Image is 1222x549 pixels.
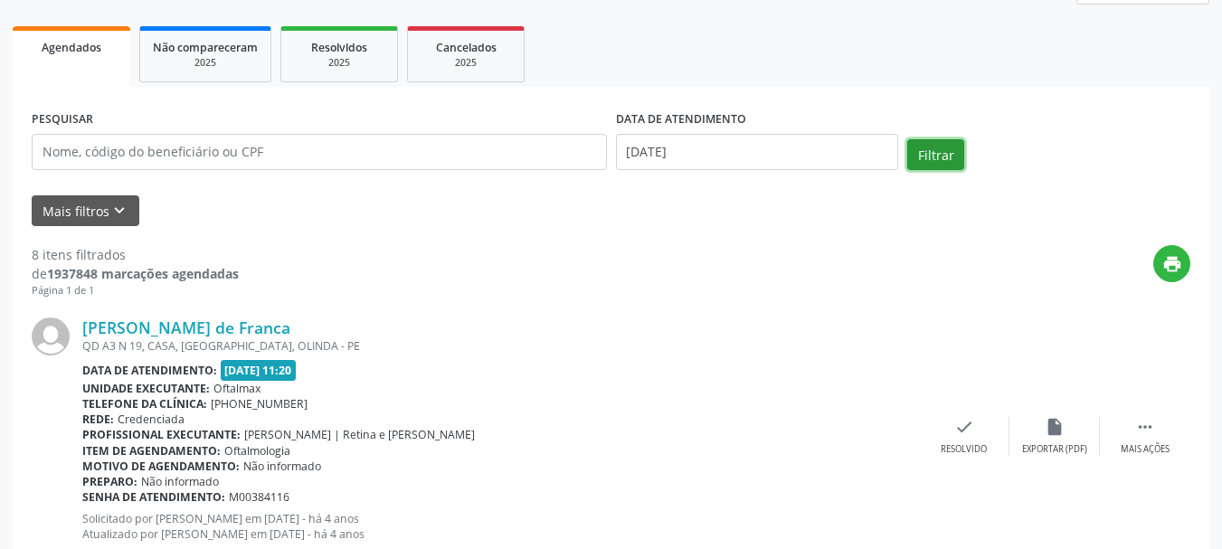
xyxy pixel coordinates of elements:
b: Unidade executante: [82,381,210,396]
b: Profissional executante: [82,427,241,442]
div: QD A3 N 19, CASA, [GEOGRAPHIC_DATA], OLINDA - PE [82,338,919,354]
a: [PERSON_NAME] de Franca [82,317,290,337]
i: print [1162,254,1182,274]
b: Motivo de agendamento: [82,459,240,474]
span: Oftalmologia [224,443,290,459]
span: [DATE] 11:20 [221,360,297,381]
i: keyboard_arrow_down [109,201,129,221]
b: Telefone da clínica: [82,396,207,412]
b: Senha de atendimento: [82,489,225,505]
div: Resolvido [941,443,987,456]
div: 2025 [294,56,384,70]
span: [PERSON_NAME] | Retina e [PERSON_NAME] [244,427,475,442]
i:  [1135,417,1155,437]
span: M00384116 [229,489,289,505]
strong: 1937848 marcações agendadas [47,265,239,282]
span: Agendados [42,40,101,55]
div: de [32,264,239,283]
div: 2025 [421,56,511,70]
p: Solicitado por [PERSON_NAME] em [DATE] - há 4 anos Atualizado por [PERSON_NAME] em [DATE] - há 4 ... [82,511,919,542]
div: Página 1 de 1 [32,283,239,298]
b: Item de agendamento: [82,443,221,459]
span: Cancelados [436,40,497,55]
div: Exportar (PDF) [1022,443,1087,456]
span: Não informado [141,474,219,489]
input: Selecione um intervalo [616,134,899,170]
b: Preparo: [82,474,137,489]
b: Rede: [82,412,114,427]
i: insert_drive_file [1045,417,1065,437]
div: Mais ações [1121,443,1170,456]
span: Credenciada [118,412,185,427]
img: img [32,317,70,355]
input: Nome, código do beneficiário ou CPF [32,134,607,170]
label: DATA DE ATENDIMENTO [616,106,746,134]
i: check [954,417,974,437]
b: Data de atendimento: [82,363,217,378]
span: Oftalmax [213,381,261,396]
div: 2025 [153,56,258,70]
span: Não informado [243,459,321,474]
span: Não compareceram [153,40,258,55]
label: PESQUISAR [32,106,93,134]
div: 8 itens filtrados [32,245,239,264]
button: print [1153,245,1190,282]
span: Resolvidos [311,40,367,55]
button: Filtrar [907,139,964,170]
button: Mais filtroskeyboard_arrow_down [32,195,139,227]
span: [PHONE_NUMBER] [211,396,308,412]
